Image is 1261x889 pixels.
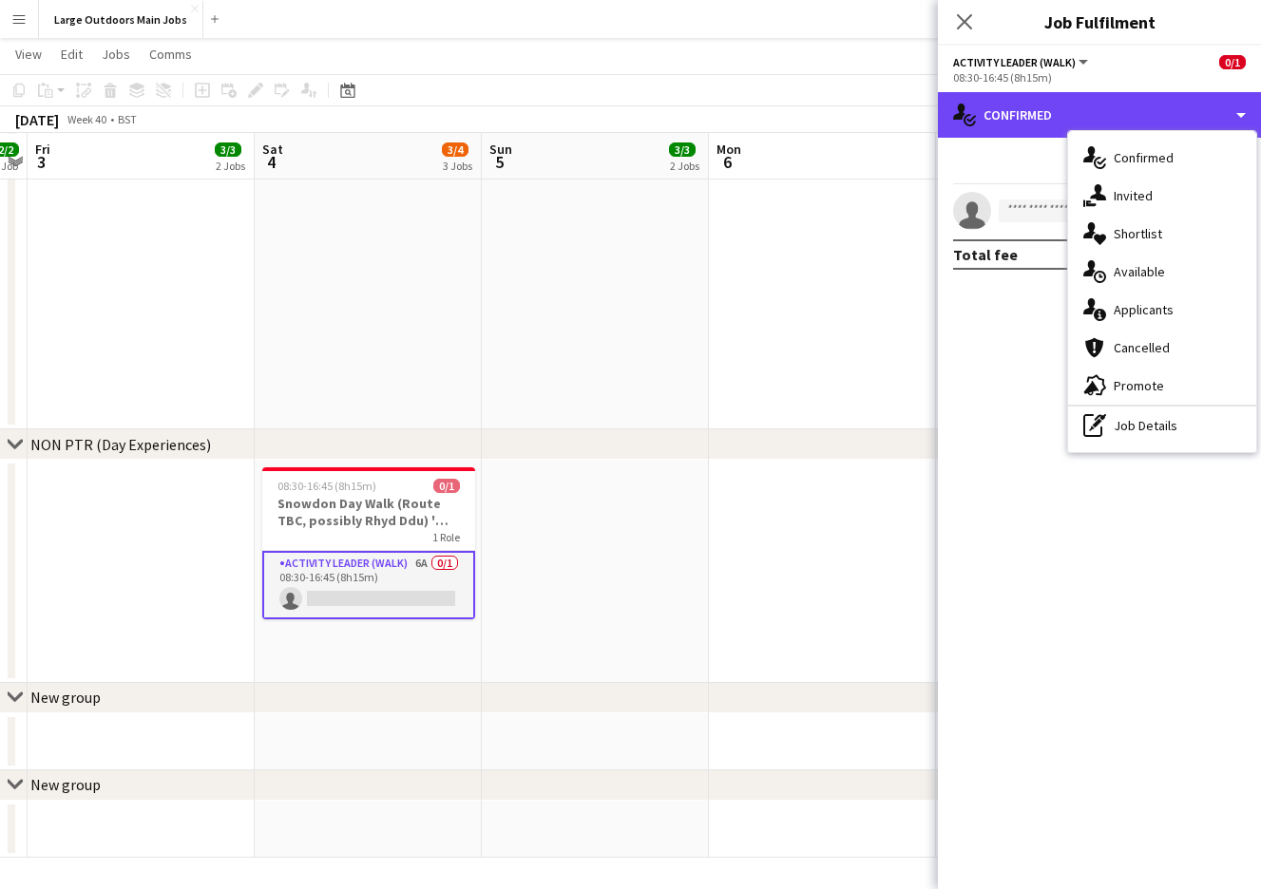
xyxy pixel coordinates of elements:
[432,530,460,544] span: 1 Role
[1114,301,1174,318] span: Applicants
[30,688,101,707] div: New group
[953,55,1076,69] span: Activity Leader (Walk)
[433,479,460,493] span: 0/1
[938,92,1261,138] div: Confirmed
[489,141,512,158] span: Sun
[15,46,42,63] span: View
[670,159,699,173] div: 2 Jobs
[262,141,283,158] span: Sat
[443,159,472,173] div: 3 Jobs
[714,151,741,173] span: 6
[487,151,512,173] span: 5
[30,775,101,794] div: New group
[716,141,741,158] span: Mon
[1114,377,1164,394] span: Promote
[61,46,83,63] span: Edit
[102,46,130,63] span: Jobs
[149,46,192,63] span: Comms
[216,159,245,173] div: 2 Jobs
[30,435,211,454] div: NON PTR (Day Experiences)
[15,110,59,129] div: [DATE]
[442,142,468,157] span: 3/4
[262,551,475,619] app-card-role: Activity Leader (Walk)6A0/108:30-16:45 (8h15m)
[8,42,49,66] a: View
[938,9,1261,34] h3: Job Fulfilment
[953,70,1246,85] div: 08:30-16:45 (8h15m)
[262,467,475,619] app-job-card: 08:30-16:45 (8h15m)0/1Snowdon Day Walk (Route TBC, possibly Rhyd Ddu) ' Track1 RoleActivity Leade...
[118,112,137,126] div: BST
[63,112,110,126] span: Week 40
[142,42,200,66] a: Comms
[259,151,283,173] span: 4
[262,495,475,529] h3: Snowdon Day Walk (Route TBC, possibly Rhyd Ddu) ' Track
[35,141,50,158] span: Fri
[1114,149,1174,166] span: Confirmed
[1068,407,1256,444] div: Job Details
[39,1,203,38] button: Large Outdoors Main Jobs
[1114,187,1153,204] span: Invited
[1114,339,1170,356] span: Cancelled
[1114,263,1165,280] span: Available
[32,151,50,173] span: 3
[1219,55,1246,69] span: 0/1
[53,42,90,66] a: Edit
[669,142,696,157] span: 3/3
[1114,225,1162,242] span: Shortlist
[953,55,1091,69] button: Activity Leader (Walk)
[277,479,376,493] span: 08:30-16:45 (8h15m)
[215,142,241,157] span: 3/3
[953,245,1018,264] div: Total fee
[94,42,138,66] a: Jobs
